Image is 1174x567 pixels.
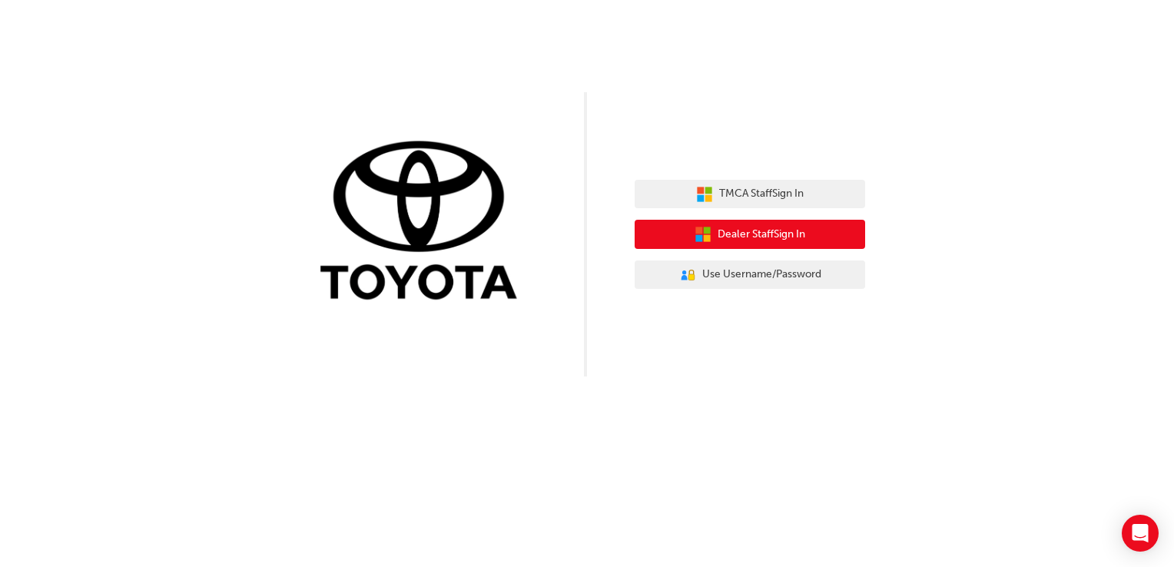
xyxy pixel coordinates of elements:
img: Trak [309,138,539,307]
span: Dealer Staff Sign In [718,226,805,244]
span: Use Username/Password [702,266,821,283]
button: Use Username/Password [635,260,865,290]
button: TMCA StaffSign In [635,180,865,209]
div: Open Intercom Messenger [1122,515,1159,552]
span: TMCA Staff Sign In [719,185,804,203]
button: Dealer StaffSign In [635,220,865,249]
